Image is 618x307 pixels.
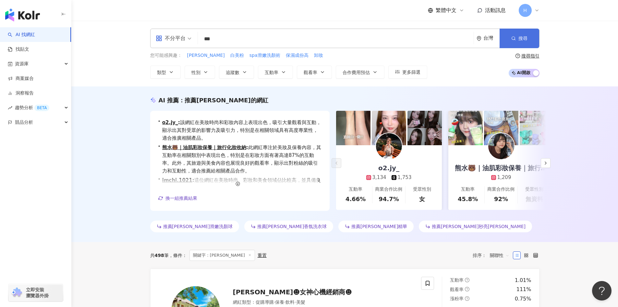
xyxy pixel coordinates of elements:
a: o2.jy_3,1341,753互動率4.66%商業合作比例94.7%受眾性別女 [336,145,442,210]
span: 觀看率 [450,287,464,292]
span: 推薦[PERSON_NAME]的網紅 [185,97,268,104]
button: 更多篩選 [388,66,427,79]
div: 92% [494,195,508,203]
span: 該網紅在美妝時尚和彩妝內容上表現出色，吸引大量觀看與互動，顯示出其對受眾的影響力及吸引力，特別是在相關領域具有高度專業性，適合推廣相關產品。 [162,119,322,142]
a: 熊水🐻｜油肌彩妝保養｜旅行化妝收納1,209互動率45.8%商業合作比例92%受眾性別無資料 [448,145,554,210]
img: post-image [484,111,518,145]
div: AI 推薦 ： [159,96,268,104]
div: 受眾性別 [413,186,431,193]
span: 合作費用預估 [343,70,370,75]
div: 1,753 [398,174,412,181]
button: 保濕成份高 [285,52,309,59]
div: 女 [419,195,425,203]
div: 重置 [258,253,267,258]
img: post-image [372,111,406,145]
a: 熊水🐻｜油肌彩妝保養｜旅行化妝收納 [162,145,246,150]
a: chrome extension立即安裝 瀏覽器外掛 [8,284,63,301]
span: spa滑嫩洗顏術 [249,52,280,59]
span: 關鍵字：[PERSON_NAME] [189,250,255,261]
div: 受眾性別 [525,186,543,193]
div: 無資料 [526,195,543,203]
div: 排序： [473,250,513,261]
span: 觀看率 [304,70,317,75]
span: 漲粉率 [450,296,464,301]
div: 94.7% [379,195,399,203]
span: 美髮 [296,300,305,305]
span: 類型 [157,70,166,75]
span: environment [477,36,481,41]
span: 條件 ： [169,253,187,258]
span: rise [8,106,12,110]
span: question-circle [465,278,469,282]
img: chrome extension [10,288,23,298]
span: · [295,300,296,305]
span: 關聯性 [490,250,509,261]
img: logo [5,8,40,21]
div: 互動率 [461,186,475,193]
div: 商業合作比例 [375,186,402,193]
button: 類型 [150,66,181,79]
span: 競品分析 [15,115,33,130]
div: 互動率 [349,186,362,193]
button: spa滑嫩洗顏術 [249,52,281,59]
span: 趨勢分析 [15,100,49,115]
img: post-image [407,111,442,145]
span: 活動訊息 [485,7,506,13]
span: 立即安裝 瀏覽器外掛 [26,287,49,299]
span: appstore [156,35,162,42]
a: 洞察報告 [8,90,34,96]
span: · [274,300,275,305]
button: [PERSON_NAME] [187,52,225,59]
span: 追蹤數 [226,70,239,75]
div: 不分平台 [156,33,186,44]
button: 卸妝 [314,52,323,59]
span: 換一組推薦結果 [165,196,197,201]
span: 498 [155,253,164,258]
span: 更多篩選 [402,70,420,75]
a: o2.jy_ [162,120,178,125]
iframe: Help Scout Beacon - Open [592,281,612,301]
a: 找貼文 [8,46,29,53]
div: o2.jy_ [372,163,406,173]
div: 111% [516,286,531,293]
span: : [192,177,194,183]
img: KOL Avatar [376,133,402,159]
div: • [158,119,322,142]
button: 追蹤數 [219,66,254,79]
span: 推薦[PERSON_NAME]滑嫩洗顏球 [163,224,233,229]
span: [PERSON_NAME]☻女神心機經銷商☻ [233,288,352,296]
span: 互動率 [450,277,464,283]
div: 熊水🐻｜油肌彩妝保養｜旅行化妝收納 [448,163,554,173]
span: · [284,300,285,305]
button: 換一組推薦結果 [158,193,198,203]
div: • [158,144,322,175]
div: • [158,176,322,200]
button: 白美粉 [230,52,244,59]
a: searchAI 找網紅 [8,32,35,38]
div: 3,134 [372,174,386,181]
span: 保養 [275,300,284,305]
button: 搜尋 [500,29,539,48]
div: 45.8% [458,195,478,203]
span: 推薦[PERSON_NAME]香氛洗衣球 [257,224,327,229]
span: 性別 [191,70,200,75]
span: : [246,145,248,150]
span: 繁體中文 [436,7,456,14]
span: question-circle [515,54,520,58]
div: 網紅類型 ： [233,299,414,306]
img: post-image [448,111,483,145]
div: 1.01% [515,277,531,284]
span: 推薦[PERSON_NAME]秒亮[PERSON_NAME] [432,224,526,229]
span: 資源庫 [15,57,29,71]
span: H [523,7,527,14]
span: 這位網紅在美妝時尚、彩妝和美食領域佔比較高，並具備良好的觀看率和互動率，特別是在養寵物與家庭主題內容上，展現出親和力和實用性，適合推廣相關產品。 [162,176,322,200]
span: 互動率 [265,70,278,75]
span: 搜尋 [518,36,527,41]
button: 互動率 [258,66,293,79]
div: 商業合作比例 [487,186,515,193]
div: 搜尋指引 [521,53,539,58]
